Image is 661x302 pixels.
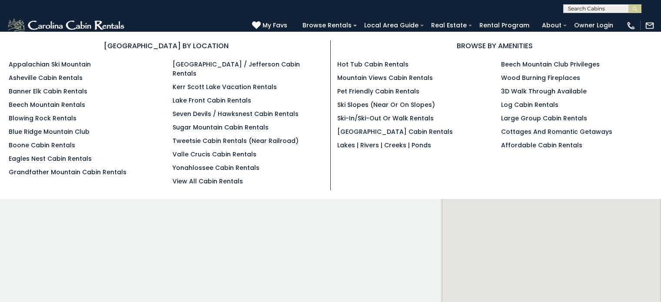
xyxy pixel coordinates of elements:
a: Seven Devils / Hawksnest Cabin Rentals [173,110,299,118]
a: Lakes | Rivers | Creeks | Ponds [337,141,431,149]
img: phone-regular-white.png [626,21,636,30]
a: Log Cabin Rentals [501,100,558,109]
a: Beech Mountain Club Privileges [501,60,600,69]
a: Yonahlossee Cabin Rentals [173,163,259,172]
a: Kerr Scott Lake Vacation Rentals [173,83,277,91]
a: Local Area Guide [360,19,423,32]
h3: BROWSE BY AMENITIES [337,40,653,51]
a: Pet Friendly Cabin Rentals [337,87,419,96]
span: My Favs [262,21,287,30]
a: Hot Tub Cabin Rentals [337,60,409,69]
a: My Favs [252,21,289,30]
img: White-1-2.png [7,17,127,34]
a: 3D Walk Through Available [501,87,587,96]
a: Wood Burning Fireplaces [501,73,580,82]
a: Owner Login [570,19,618,32]
a: Appalachian Ski Mountain [9,60,91,69]
a: View All Cabin Rentals [173,177,243,186]
a: Browse Rentals [298,19,356,32]
a: [GEOGRAPHIC_DATA] / Jefferson Cabin Rentals [173,60,300,78]
a: Eagles Nest Cabin Rentals [9,154,92,163]
a: Blowing Rock Rentals [9,114,76,123]
a: Cottages and Romantic Getaways [501,127,612,136]
a: Affordable Cabin Rentals [501,141,582,149]
a: Grandfather Mountain Cabin Rentals [9,168,126,176]
a: Asheville Cabin Rentals [9,73,83,82]
a: Ski Slopes (Near or On Slopes) [337,100,435,109]
h3: [GEOGRAPHIC_DATA] BY LOCATION [9,40,324,51]
a: Rental Program [475,19,534,32]
a: Lake Front Cabin Rentals [173,96,251,105]
a: Large Group Cabin Rentals [501,114,587,123]
a: Banner Elk Cabin Rentals [9,87,87,96]
a: Sugar Mountain Cabin Rentals [173,123,269,132]
img: mail-regular-white.png [645,21,654,30]
a: Ski-in/Ski-Out or Walk Rentals [337,114,434,123]
a: Blue Ridge Mountain Club [9,127,90,136]
a: Tweetsie Cabin Rentals (Near Railroad) [173,136,299,145]
a: About [538,19,566,32]
a: Boone Cabin Rentals [9,141,75,149]
a: [GEOGRAPHIC_DATA] Cabin Rentals [337,127,453,136]
a: Real Estate [427,19,471,32]
a: Valle Crucis Cabin Rentals [173,150,256,159]
a: Mountain Views Cabin Rentals [337,73,433,82]
a: Beech Mountain Rentals [9,100,85,109]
